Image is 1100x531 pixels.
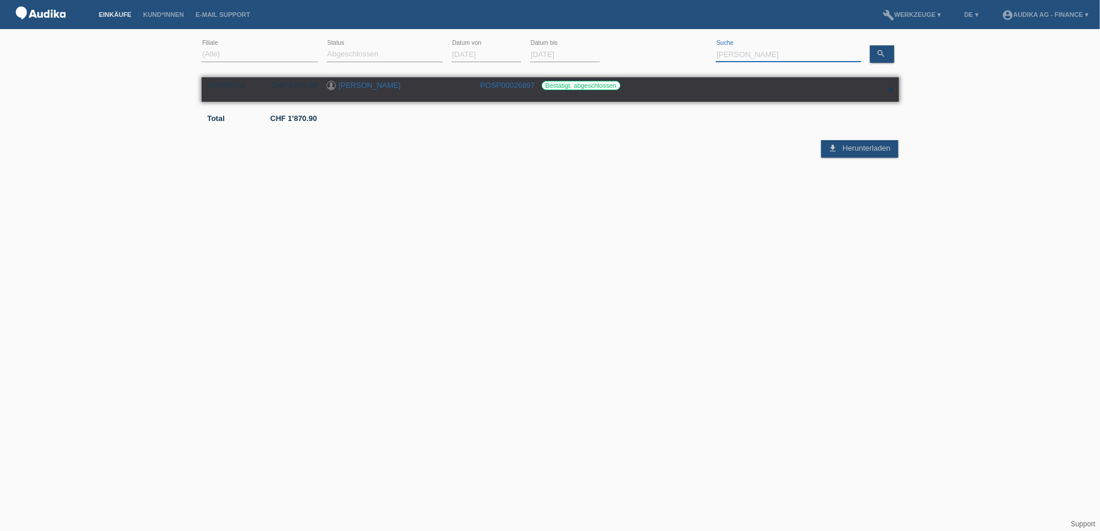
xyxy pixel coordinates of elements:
[137,11,189,18] a: Kund*innen
[870,45,894,63] a: search
[821,140,898,158] a: download Herunterladen
[828,144,837,153] i: download
[882,81,899,98] div: auf-/zuklappen
[270,114,317,123] b: CHF 1'870.90
[190,11,256,18] a: E-Mail Support
[12,23,70,31] a: POS — MF Group
[481,81,535,90] a: POSP00026897
[263,81,318,90] div: CHF 1'870.90
[207,81,254,90] div: [DATE]
[996,11,1094,18] a: account_circleAudika AG - Finance ▾
[877,49,886,58] i: search
[883,9,894,21] i: build
[877,11,947,18] a: buildWerkzeuge ▾
[1002,9,1013,21] i: account_circle
[339,81,401,90] a: [PERSON_NAME]
[231,83,245,89] span: 10:51
[542,81,621,90] label: Bestätigt, abgeschlossen
[93,11,137,18] a: Einkäufe
[843,144,890,152] span: Herunterladen
[1071,520,1095,528] a: Support
[207,114,225,123] b: Total
[958,11,984,18] a: DE ▾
